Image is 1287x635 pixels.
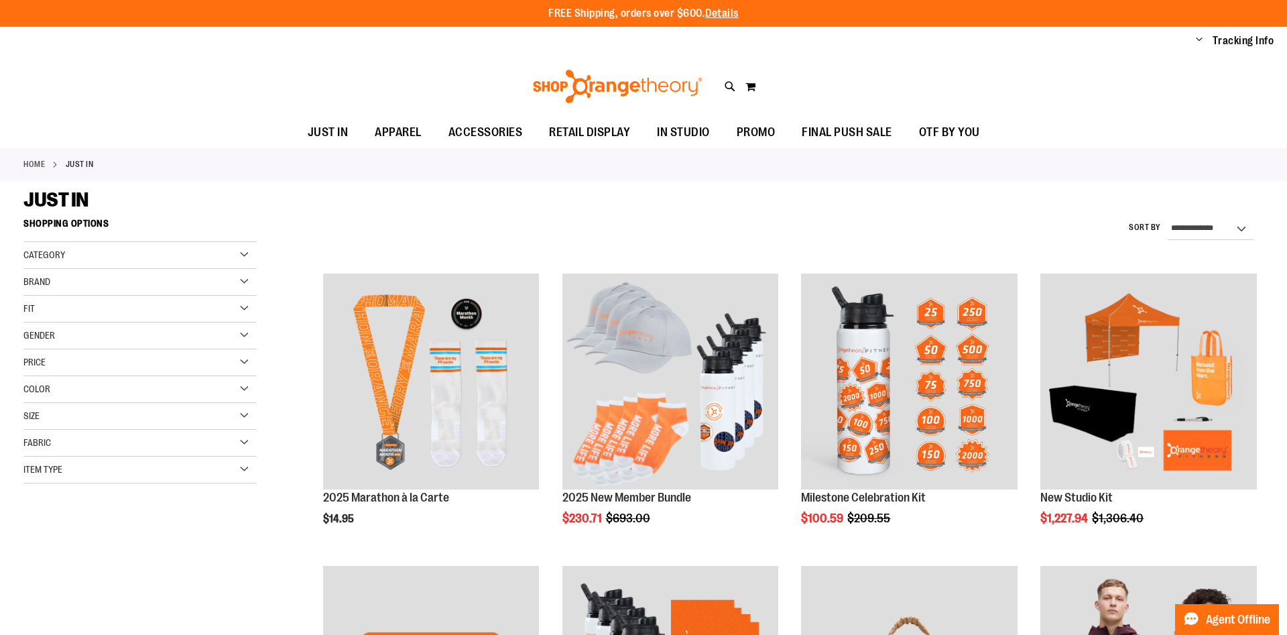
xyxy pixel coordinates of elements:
[23,437,51,448] span: Fabric
[801,512,845,525] span: $100.59
[23,357,46,367] span: Price
[23,303,35,314] span: Fit
[1129,222,1161,233] label: Sort By
[788,117,906,148] a: FINAL PUSH SALE
[23,430,257,457] div: Fabric
[308,117,349,148] span: JUST IN
[643,117,723,148] a: IN STUDIO
[801,274,1018,490] img: Milestone Celebration Kit
[23,323,257,349] div: Gender
[801,491,926,504] a: Milestone Celebration Kit
[1040,491,1113,504] a: New Studio Kit
[549,117,630,148] span: RETAIL DISPLAY
[562,274,779,490] img: 2025 New Member Bundle
[548,6,739,21] p: FREE Shipping, orders over $600.
[919,117,980,148] span: OTF BY YOU
[847,512,892,525] span: $209.55
[1213,34,1274,48] a: Tracking Info
[66,158,94,170] strong: JUST IN
[23,349,257,376] div: Price
[1092,512,1146,525] span: $1,306.40
[23,457,257,483] div: Item Type
[294,117,362,148] a: JUST IN
[23,403,257,430] div: Size
[23,188,88,211] span: JUST IN
[23,376,257,403] div: Color
[23,464,62,475] span: Item Type
[1196,34,1203,48] button: Account menu
[562,491,691,504] a: 2025 New Member Bundle
[737,117,776,148] span: PROMO
[723,117,789,148] a: PROMO
[375,117,422,148] span: APPAREL
[556,267,786,559] div: product
[1034,267,1264,559] div: product
[23,384,50,394] span: Color
[1040,274,1257,492] a: New Studio Kit
[23,242,257,269] div: Category
[801,274,1018,492] a: Milestone Celebration Kit
[23,212,257,242] strong: Shopping Options
[1175,604,1279,635] button: Agent Offline
[448,117,523,148] span: ACCESSORIES
[1040,512,1090,525] span: $1,227.94
[316,267,546,559] div: product
[23,249,65,260] span: Category
[531,70,704,103] img: Shop Orangetheory
[361,117,435,148] a: APPAREL
[23,269,257,296] div: Brand
[705,7,739,19] a: Details
[1040,274,1257,490] img: New Studio Kit
[435,117,536,148] a: ACCESSORIES
[23,330,55,341] span: Gender
[1206,614,1270,626] span: Agent Offline
[657,117,710,148] span: IN STUDIO
[323,274,540,490] img: 2025 Marathon à la Carte
[23,296,257,323] div: Fit
[794,267,1024,559] div: product
[323,274,540,492] a: 2025 Marathon à la Carte
[23,410,40,421] span: Size
[802,117,892,148] span: FINAL PUSH SALE
[23,158,45,170] a: Home
[606,512,652,525] span: $693.00
[536,117,643,148] a: RETAIL DISPLAY
[906,117,993,148] a: OTF BY YOU
[323,491,449,504] a: 2025 Marathon à la Carte
[562,512,604,525] span: $230.71
[323,513,356,525] span: $14.95
[562,274,779,492] a: 2025 New Member Bundle
[23,276,50,287] span: Brand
